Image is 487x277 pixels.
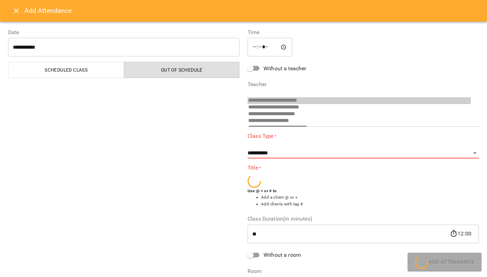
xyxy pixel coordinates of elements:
label: Class Type [248,132,479,140]
button: Scheduled class [8,62,124,78]
span: Scheduled class [13,66,120,74]
label: Title [248,164,479,172]
label: Room [248,269,479,274]
button: Close [8,3,24,19]
label: Class Duration(in minutes) [248,216,479,222]
button: Out of Schedule [124,62,240,78]
label: Teacher [248,82,479,87]
span: Out of Schedule [128,66,236,74]
label: Time [248,30,479,35]
li: Add a client @ or + [261,194,479,201]
h6: Add Attendance [24,5,479,16]
label: Date [8,30,239,35]
span: Without a room [263,251,301,259]
li: Add clients with tag # [261,201,479,208]
span: Without a teacher [263,65,306,73]
b: Use @ + or # to [248,188,277,193]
